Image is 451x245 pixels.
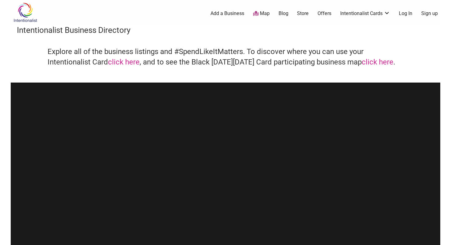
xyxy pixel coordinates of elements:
[340,10,390,17] a: Intentionalist Cards
[399,10,412,17] a: Log In
[11,2,40,22] img: Intentionalist
[17,25,434,36] h3: Intentionalist Business Directory
[108,58,140,66] a: click here
[253,10,270,17] a: Map
[279,10,288,17] a: Blog
[48,47,403,67] h4: Explore all of the business listings and #SpendLikeItMatters. To discover where you can use your ...
[297,10,309,17] a: Store
[362,58,393,66] a: click here
[421,10,438,17] a: Sign up
[318,10,331,17] a: Offers
[210,10,244,17] a: Add a Business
